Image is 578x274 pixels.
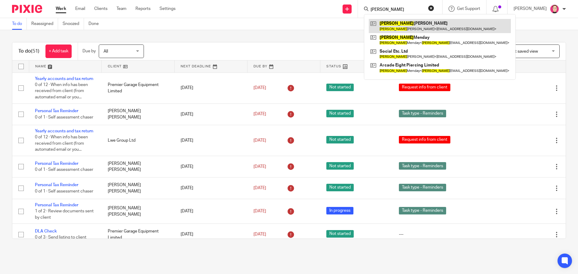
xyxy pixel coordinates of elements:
[35,109,78,113] a: Personal Tax Reminder
[399,84,450,91] span: Request info from client
[75,6,85,12] a: Email
[160,6,176,12] a: Settings
[399,184,446,191] span: Task type - Reminders
[550,4,559,14] img: Bradley%20-%20Pink.png
[94,6,107,12] a: Clients
[175,103,247,125] td: [DATE]
[514,6,547,12] p: [PERSON_NAME]
[35,209,94,220] span: 1 of 2 · Review documents sent by client
[35,236,86,240] span: 0 of 3 · Send listing to client
[326,136,354,143] span: Not started
[102,156,175,177] td: [PERSON_NAME] [PERSON_NAME]
[12,5,42,13] img: Pixie
[326,207,353,214] span: In progress
[102,103,175,125] td: [PERSON_NAME] [PERSON_NAME]
[253,112,266,116] span: [DATE]
[35,168,93,172] span: 0 of 1 · Self assessment chaser
[35,183,78,187] a: Personal Tax Reminder
[253,86,266,90] span: [DATE]
[35,83,88,99] span: 0 of 12 · When info has been received from client (from automated email or you...
[253,209,266,213] span: [DATE]
[253,186,266,190] span: [DATE]
[399,231,487,237] div: ---
[175,199,247,223] td: [DATE]
[326,162,354,170] span: Not started
[428,5,434,11] button: Clear
[326,110,354,117] span: Not started
[35,135,88,152] span: 0 of 12 · When info has been received from client (from automated email or you...
[102,224,175,245] td: Premier Garage Equipment Limited
[253,232,266,236] span: [DATE]
[175,125,247,156] td: [DATE]
[89,18,103,30] a: Done
[399,162,446,170] span: Task type - Reminders
[35,189,93,193] span: 0 of 1 · Self assessment chaser
[63,18,84,30] a: Snoozed
[45,45,72,58] a: + Add task
[253,138,266,143] span: [DATE]
[175,177,247,199] td: [DATE]
[35,203,78,207] a: Personal Tax Reminder
[399,110,446,117] span: Task type - Reminders
[135,6,151,12] a: Reports
[253,165,266,169] span: [DATE]
[35,229,57,233] a: DLA Check
[31,49,39,54] span: (51)
[175,156,247,177] td: [DATE]
[102,72,175,103] td: Premier Garage Equipment Limited
[102,177,175,199] td: [PERSON_NAME] [PERSON_NAME]
[35,77,93,81] a: Yearly accounts and tax return
[117,6,126,12] a: Team
[504,49,538,54] span: Select saved view
[399,207,446,214] span: Task type - Reminders
[35,115,93,119] span: 0 of 1 · Self assessment chaser
[175,72,247,103] td: [DATE]
[82,48,96,54] p: Due by
[35,162,78,166] a: Personal Tax Reminder
[457,7,480,11] span: Get Support
[18,48,39,54] h1: To do
[326,230,354,238] span: Not started
[12,18,27,30] a: To do
[56,6,66,12] a: Work
[31,18,58,30] a: Reassigned
[104,49,108,54] span: All
[102,199,175,223] td: [PERSON_NAME] [PERSON_NAME]
[102,125,175,156] td: Lwe Group Ltd
[175,224,247,245] td: [DATE]
[35,129,93,133] a: Yearly accounts and tax return
[326,184,354,191] span: Not started
[326,84,354,91] span: Not started
[399,136,450,143] span: Request info from client
[370,7,424,13] input: Search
